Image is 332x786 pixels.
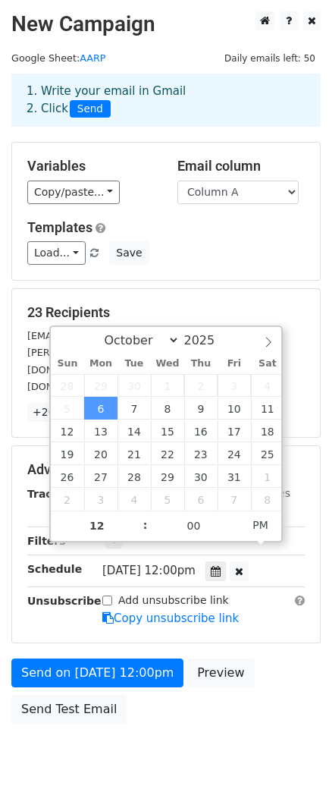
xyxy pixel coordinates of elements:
[184,397,218,420] span: October 9, 2025
[218,488,251,511] span: November 7, 2025
[184,420,218,442] span: October 16, 2025
[84,465,117,488] span: October 27, 2025
[240,510,281,540] span: Click to toggle
[27,330,196,341] small: [EMAIL_ADDRESS][DOMAIN_NAME]
[218,397,251,420] span: October 10, 2025
[84,397,117,420] span: October 6, 2025
[27,181,120,204] a: Copy/paste...
[117,374,151,397] span: September 30, 2025
[256,713,332,786] iframe: Chat Widget
[27,461,305,478] h5: Advanced
[151,442,184,465] span: October 22, 2025
[27,241,86,265] a: Load...
[84,442,117,465] span: October 20, 2025
[151,465,184,488] span: October 29, 2025
[27,347,276,376] small: [PERSON_NAME][EMAIL_ADDRESS][PERSON_NAME][DOMAIN_NAME]
[27,381,277,392] small: [DOMAIN_NAME][EMAIL_ADDRESS][DOMAIN_NAME]
[151,397,184,420] span: October 8, 2025
[148,511,240,541] input: Minute
[51,420,84,442] span: October 12, 2025
[51,511,143,541] input: Hour
[251,488,284,511] span: November 8, 2025
[27,563,82,575] strong: Schedule
[177,158,305,174] h5: Email column
[218,374,251,397] span: October 3, 2025
[70,100,111,118] span: Send
[251,442,284,465] span: October 25, 2025
[184,488,218,511] span: November 6, 2025
[27,488,78,500] strong: Tracking
[51,442,84,465] span: October 19, 2025
[109,241,149,265] button: Save
[27,219,92,235] a: Templates
[80,52,105,64] a: AARP
[184,374,218,397] span: October 2, 2025
[251,420,284,442] span: October 18, 2025
[84,488,117,511] span: November 3, 2025
[117,488,151,511] span: November 4, 2025
[218,442,251,465] span: October 24, 2025
[84,374,117,397] span: September 29, 2025
[251,374,284,397] span: October 4, 2025
[117,442,151,465] span: October 21, 2025
[151,359,184,369] span: Wed
[102,612,239,625] a: Copy unsubscribe link
[11,11,321,37] h2: New Campaign
[27,403,91,422] a: +20 more
[27,595,102,607] strong: Unsubscribe
[11,695,127,724] a: Send Test Email
[151,420,184,442] span: October 15, 2025
[84,420,117,442] span: October 13, 2025
[251,359,284,369] span: Sat
[219,50,321,67] span: Daily emails left: 50
[11,52,106,64] small: Google Sheet:
[184,442,218,465] span: October 23, 2025
[218,420,251,442] span: October 17, 2025
[117,359,151,369] span: Tue
[117,420,151,442] span: October 14, 2025
[151,374,184,397] span: October 1, 2025
[143,510,148,540] span: :
[102,564,196,577] span: [DATE] 12:00pm
[118,593,229,608] label: Add unsubscribe link
[51,359,84,369] span: Sun
[51,465,84,488] span: October 26, 2025
[27,535,66,547] strong: Filters
[151,488,184,511] span: November 5, 2025
[117,397,151,420] span: October 7, 2025
[219,52,321,64] a: Daily emails left: 50
[84,359,117,369] span: Mon
[251,465,284,488] span: November 1, 2025
[184,359,218,369] span: Thu
[117,465,151,488] span: October 28, 2025
[51,397,84,420] span: October 5, 2025
[15,83,317,118] div: 1. Write your email in Gmail 2. Click
[251,397,284,420] span: October 11, 2025
[218,465,251,488] span: October 31, 2025
[51,374,84,397] span: September 28, 2025
[187,659,254,687] a: Preview
[11,659,183,687] a: Send on [DATE] 12:00pm
[27,304,305,321] h5: 23 Recipients
[184,465,218,488] span: October 30, 2025
[51,488,84,511] span: November 2, 2025
[231,486,290,501] label: UTM Codes
[27,158,155,174] h5: Variables
[180,333,234,347] input: Year
[218,359,251,369] span: Fri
